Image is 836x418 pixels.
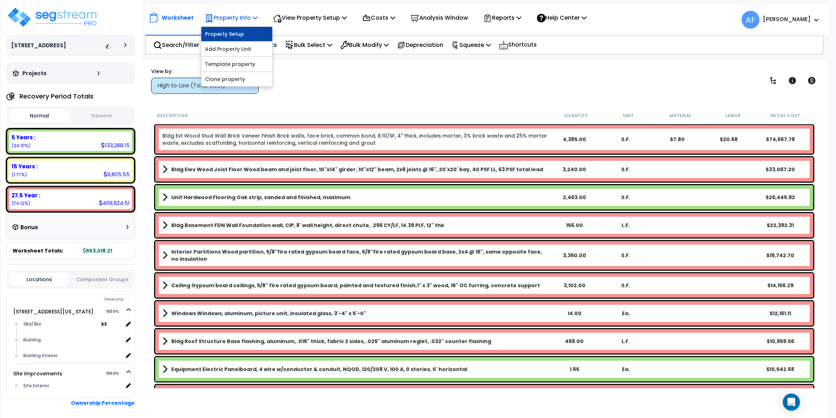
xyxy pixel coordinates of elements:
[171,248,549,263] b: Interior Partitions Wood partition, 5/8"fire rated gypsum board face, 5/8"fire rated gypsum board...
[549,282,600,289] div: 3,102.00
[783,394,800,411] div: Open Intercom Messenger
[755,194,806,201] div: $26,445.92
[495,36,541,54] div: Shortcuts
[11,163,38,170] b: 15 Years :
[13,370,62,377] a: Site Improvements 100.0%
[157,82,246,90] div: High to Low (Total Cost)
[171,222,444,229] b: Bldg Basement FDN Wall Foundation wall, CIP, 8' wall height, direct chute, .296 CY/LF, 14.39 PLF,...
[162,364,549,374] a: Assembly Title
[755,222,806,229] div: $22,392.31
[151,68,259,75] div: View by:
[755,136,806,143] div: $74,667.78
[499,40,537,50] p: Shortcuts
[340,40,389,50] p: Bulk Modify
[162,220,549,230] a: Assembly Title
[763,15,811,23] b: [PERSON_NAME]
[20,225,38,231] h3: Bonus
[162,192,549,202] a: Assembly Title
[703,136,755,143] div: $20.58
[162,308,549,318] a: Assembly Title
[22,336,123,344] div: Building
[11,143,30,149] small: 24.10194593772961%
[171,366,467,373] b: Equipment Electric Panelboard, 4 wire w/conductor & conduit, NQOD, 120/208 V, 100 A, 0 stories, 0...
[755,252,806,259] div: $19,742.70
[9,109,70,122] button: Normal
[397,40,443,50] p: Depreciation
[171,310,366,317] b: Windows Windows, aluminum, picture unit, insulated glass, 3'-4" x 5'-0"
[72,110,132,122] button: Squeeze
[600,222,652,229] div: L.F.
[201,27,272,41] a: Property Setup
[162,336,549,346] a: Assembly Title
[201,72,272,86] a: Clone property
[600,282,652,289] div: S.F.
[153,40,199,50] p: Search/Filter
[13,247,63,254] span: Worksheet Totals:
[106,369,125,378] span: 100.0%
[104,321,107,327] small: 3
[13,308,94,315] a: [STREET_ADDRESS][US_STATE] 100.0%
[549,194,600,201] div: 2,463.00
[600,194,652,201] div: S.F.
[452,40,491,50] p: Squeeze
[71,399,135,407] b: Ownership Percentage
[11,42,66,49] h3: [STREET_ADDRESS]
[171,338,491,345] b: Bldg Roof Structure Base flashing, aluminum, .016" thick, fabric 2 sides, .025" aluminum reglet, ...
[600,366,652,373] div: Ea.
[362,13,395,23] p: Costs
[742,11,760,29] span: AF
[99,199,130,207] div: 409,924.51
[11,200,30,206] small: 74.12495693405829%
[725,113,741,119] small: Labor
[285,40,332,50] p: Bulk Select
[755,366,806,373] div: $10,542.68
[600,252,652,259] div: S.F.
[22,70,47,77] h3: Projects
[19,93,94,100] h4: Recovery Period Totals
[201,57,272,71] a: Template property
[549,338,600,345] div: 468.00
[101,320,107,327] b: x
[770,113,801,119] small: Initial Cost
[106,307,125,316] span: 100.0%
[11,134,35,141] b: 5 Years :
[623,113,634,119] small: Unit
[600,310,652,317] div: Ea.
[652,136,703,143] div: $7.80
[755,338,806,345] div: $10,959.56
[549,166,600,173] div: 3,240.00
[549,310,600,317] div: 14.00
[104,170,130,178] div: 9,805.55
[549,366,600,373] div: 1.65
[564,113,588,119] small: Quantity
[670,113,692,119] small: Material
[21,295,134,304] div: Ownership
[101,141,130,149] div: 133,288.15
[273,13,347,23] p: View Property Setup
[171,166,543,173] b: Bldg Elev Wood Joist Floor Wood beam and joist floor, 10"x14" girder, 10"x12" beam, 2x8 joists @ ...
[537,13,587,23] p: Help Center
[411,13,468,23] p: Analysis Window
[393,37,447,53] div: Depreciation
[755,310,806,317] div: $12,161.11
[755,282,806,289] div: $14,156.29
[6,6,100,28] img: logo_pro_r.png
[101,319,123,328] span: location multiplier
[201,42,272,56] a: Add Property Unit
[162,164,549,174] a: Assembly Title
[600,166,652,173] div: S.F.
[171,282,540,289] b: Ceiling Gypsum board ceilings, 5/8" fire rated gypsum board, painted and textured finish,1" x 3" ...
[162,248,549,263] a: Assembly Title
[162,13,194,23] p: Worksheet
[205,13,258,23] p: Property Info
[171,194,350,201] b: Unit Hardwood Flooring Oak strip, sanded and finished, maximum
[600,338,652,345] div: L.F.
[755,166,806,173] div: $33,067.20
[549,252,600,259] div: 3,360.00
[83,247,112,254] b: 553,018.21
[11,172,27,178] small: 1.773097128212107%
[600,136,652,143] div: S.F.
[549,222,600,229] div: 156.00
[22,351,123,360] div: Building Interior
[157,113,188,119] small: Description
